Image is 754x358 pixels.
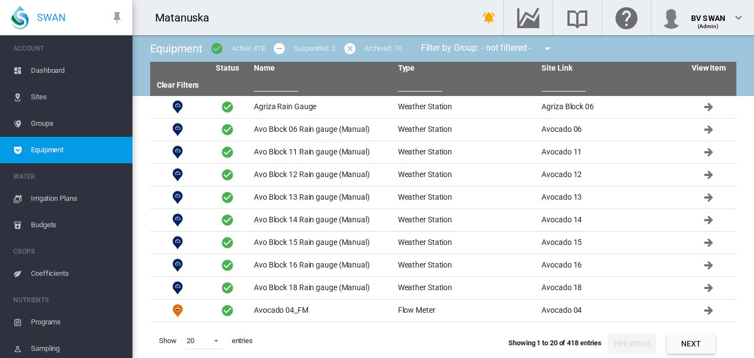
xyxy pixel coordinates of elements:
td: Weather Station [150,209,205,231]
md-icon: Go to the Data Hub [515,11,541,24]
tr: Weather Station Avo Block 12 Rain gauge (Manual) Weather Station Avocado 12 Click to go to equipment [150,164,736,186]
div: 20 [187,336,194,345]
td: Weather Station [394,277,538,299]
a: Status [216,63,238,72]
button: Click to go to equipment [698,96,720,118]
div: Matanuska [155,10,219,25]
span: Active [221,281,234,295]
img: 10.svg [171,281,184,295]
td: Avocado 14 [537,209,681,231]
md-icon: Click to go to equipment [702,146,715,159]
span: Active [221,304,234,317]
td: Avocado 15 [537,232,681,254]
td: Weather Station [394,209,538,231]
md-icon: Click to go to equipment [702,281,715,295]
span: SWAN [37,10,66,24]
img: 10.svg [171,146,184,159]
button: icon-checkbox-marked-circle [206,38,228,60]
md-icon: Click to go to equipment [702,213,715,227]
td: Weather Station [150,96,205,118]
tr: Weather Station Avo Block 14 Rain gauge (Manual) Weather Station Avocado 14 Click to go to equipment [150,209,736,232]
td: Avocado 18 [537,277,681,299]
td: Flow Meter [394,300,538,322]
button: Click to go to equipment [698,164,720,186]
td: Weather Station [394,119,538,141]
button: Click to go to equipment [698,277,720,299]
button: Click to go to equipment [698,300,720,322]
div: Active: 418 [231,44,265,54]
span: Groups [31,110,124,137]
img: 10.svg [171,259,184,272]
td: Weather Station [394,96,538,118]
span: Active [221,100,234,114]
span: Showing 1 to 20 of 418 entries [508,339,602,347]
span: Active [221,213,234,227]
button: icon-bell-ring [478,7,500,29]
tr: Site Health Area Avocado 04_SHA Site Health Area Avocado 04 Click to go to equipment [150,322,736,345]
button: Previous [608,334,656,354]
tr: Weather Station Avo Block 18 Rain gauge (Manual) Weather Station Avocado 18 Click to go to equipment [150,277,736,300]
td: Site Health Area [394,322,538,344]
td: Weather Station [150,119,205,141]
tr: Weather Station Agriza Rain Gauge Weather Station Agriza Block 06 Click to go to equipment [150,96,736,119]
button: Click to go to equipment [698,186,720,209]
tr: Weather Station Avo Block 16 Rain gauge (Manual) Weather Station Avocado 16 Click to go to equipment [150,254,736,277]
md-icon: icon-minus-circle [273,42,286,55]
img: 10.svg [171,123,184,136]
td: Avo Block 18 Rain gauge (Manual) [249,277,394,299]
span: Irrigation Plans [31,185,124,212]
img: 10.svg [171,100,184,114]
td: Avocado 16 [537,254,681,276]
td: Avocado 04 [537,322,681,344]
td: Avocado 04 [537,300,681,322]
a: Clear Filters [157,81,199,89]
md-icon: icon-checkbox-marked-circle [210,42,224,55]
td: Weather Station [394,186,538,209]
tr: Weather Station Avo Block 06 Rain gauge (Manual) Weather Station Avocado 06 Click to go to equipment [150,119,736,141]
span: Budgets [31,212,124,238]
tr: Weather Station Avo Block 13 Rain gauge (Manual) Weather Station Avocado 13 Click to go to equipment [150,186,736,209]
td: Weather Station [394,254,538,276]
md-icon: Click to go to equipment [702,123,715,136]
td: Agriza Block 06 [537,96,681,118]
td: Weather Station [150,141,205,163]
button: Next [667,334,715,354]
img: 10.svg [171,213,184,227]
span: Active [221,259,234,272]
span: entries [227,332,257,350]
md-icon: icon-menu-down [541,42,554,55]
md-icon: Click to go to equipment [702,100,715,114]
tr: Weather Station Avo Block 15 Rain gauge (Manual) Weather Station Avocado 15 Click to go to equipment [150,232,736,254]
span: Dashboard [31,57,124,84]
button: Click to go to equipment [698,209,720,231]
md-icon: Click to go to equipment [702,259,715,272]
span: CROPS [13,243,124,260]
td: Avo Block 06 Rain gauge (Manual) [249,119,394,141]
span: NUTRIENTS [13,291,124,309]
th: View Item [681,62,736,75]
th: Site Link [537,62,681,75]
button: Click to go to equipment [698,232,720,254]
img: 10.svg [171,236,184,249]
img: profile.jpg [660,7,682,29]
td: Avocado 11 [537,141,681,163]
span: Active [221,146,234,159]
div: BV SWAN [691,8,725,19]
td: Weather Station [150,254,205,276]
md-icon: icon-pin [110,11,124,24]
td: Avo Block 13 Rain gauge (Manual) [249,186,394,209]
td: Avo Block 12 Rain gauge (Manual) [249,164,394,186]
md-icon: icon-cancel [343,42,357,55]
span: (Admin) [698,23,719,29]
button: icon-cancel [339,38,361,60]
md-icon: icon-chevron-down [732,11,745,24]
button: Click to go to equipment [698,141,720,163]
md-icon: icon-bell-ring [482,11,496,24]
md-icon: Click to go to equipment [702,304,715,317]
tr: Flow Meter Avocado 04_FM Flow Meter Avocado 04 Click to go to equipment [150,300,736,322]
md-icon: Click here for help [613,11,640,24]
button: icon-menu-down [537,38,559,60]
span: WATER [13,168,124,185]
td: Weather Station [394,141,538,163]
a: Name [254,63,275,72]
